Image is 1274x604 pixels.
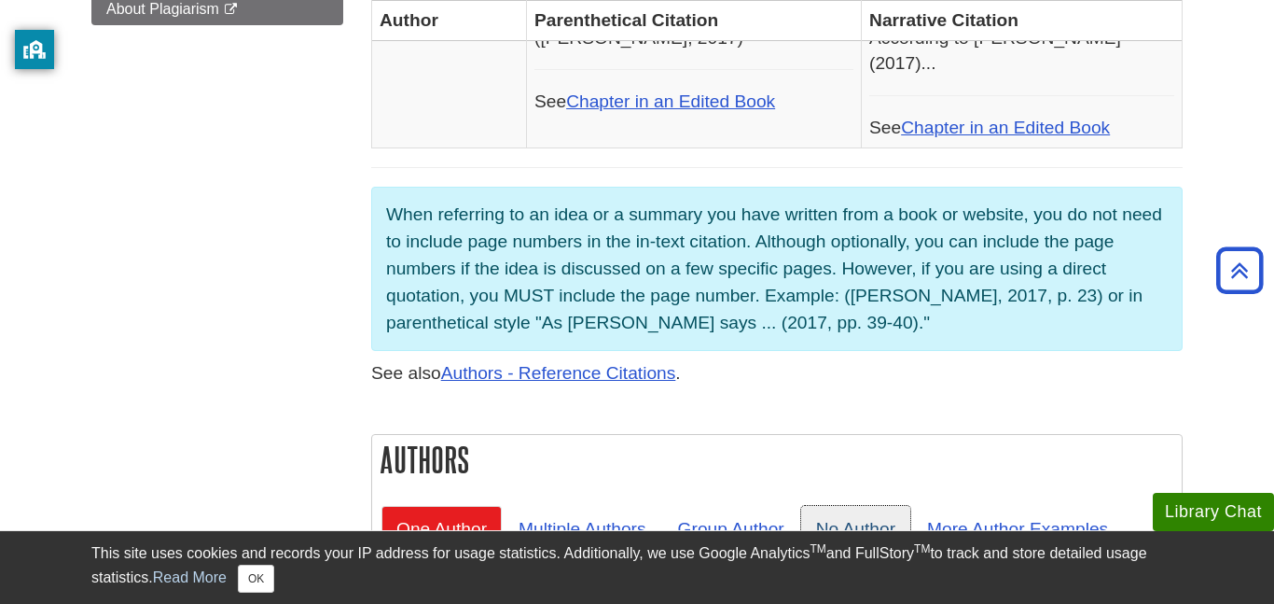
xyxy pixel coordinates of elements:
a: Back to Top [1210,258,1269,283]
a: Authors - Reference Citations [441,363,676,383]
a: Multiple Authors [504,506,661,552]
p: According to [PERSON_NAME] (2017)... [869,25,1174,77]
sup: TM [914,542,930,555]
a: One Author [381,506,502,552]
sup: TM [810,542,825,555]
button: Close [238,565,274,593]
a: More Author Examples [912,506,1123,552]
div: This site uses cookies and records your IP address for usage statistics. Additionally, we use Goo... [91,542,1183,593]
a: Chapter in an Edited Book [901,118,1110,137]
a: No Author [801,506,910,552]
p: See also . [371,360,1183,387]
a: Read More [153,569,227,585]
p: When referring to an idea or a summary you have written from a book or website, you do not need t... [386,202,1168,336]
h2: Authors [372,435,1182,485]
a: Group Author [663,506,799,552]
span: About Plagiarism [106,1,219,17]
button: privacy banner [15,30,54,69]
i: This link opens in a new window [223,4,239,16]
a: Chapter in an Edited Book [566,91,775,111]
button: Library Chat [1153,493,1274,531]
